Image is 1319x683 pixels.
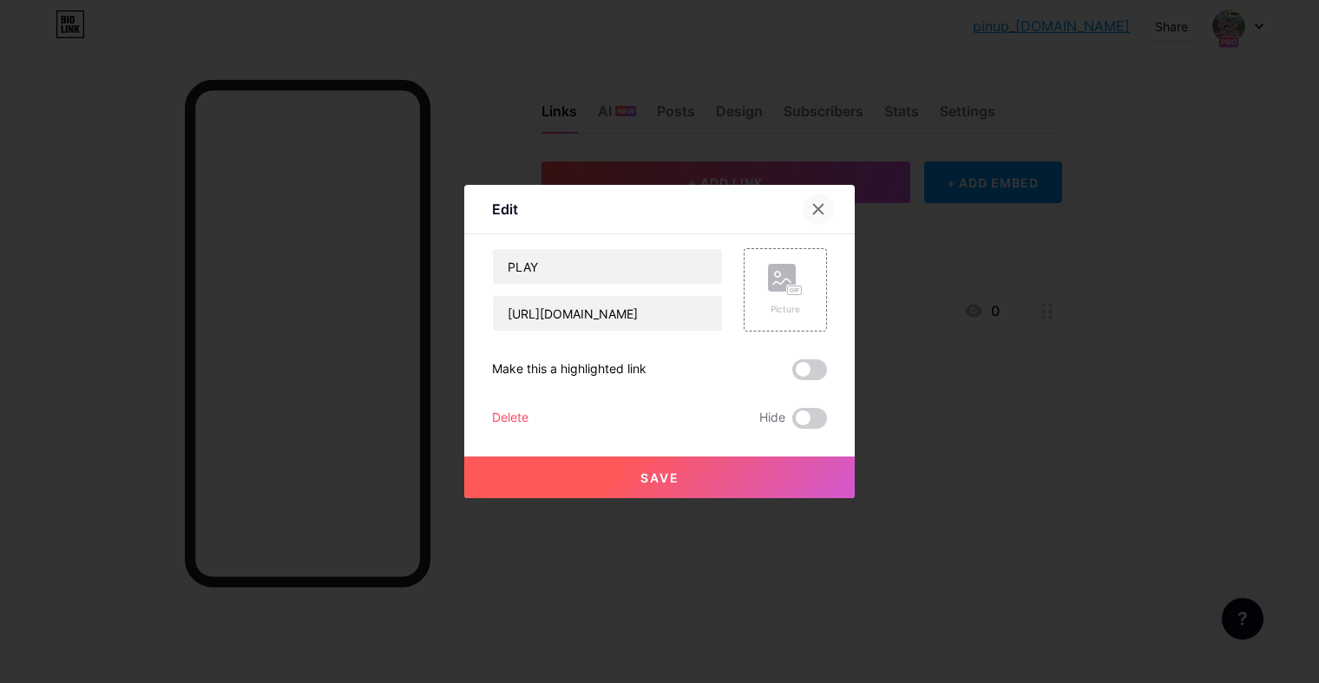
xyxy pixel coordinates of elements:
div: Edit [492,199,518,220]
span: Hide [759,408,785,429]
div: Delete [492,408,528,429]
div: Make this a highlighted link [492,359,646,380]
input: URL [493,296,722,331]
button: Save [464,456,855,498]
span: Save [640,470,679,485]
input: Title [493,249,722,284]
div: Picture [768,303,803,316]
